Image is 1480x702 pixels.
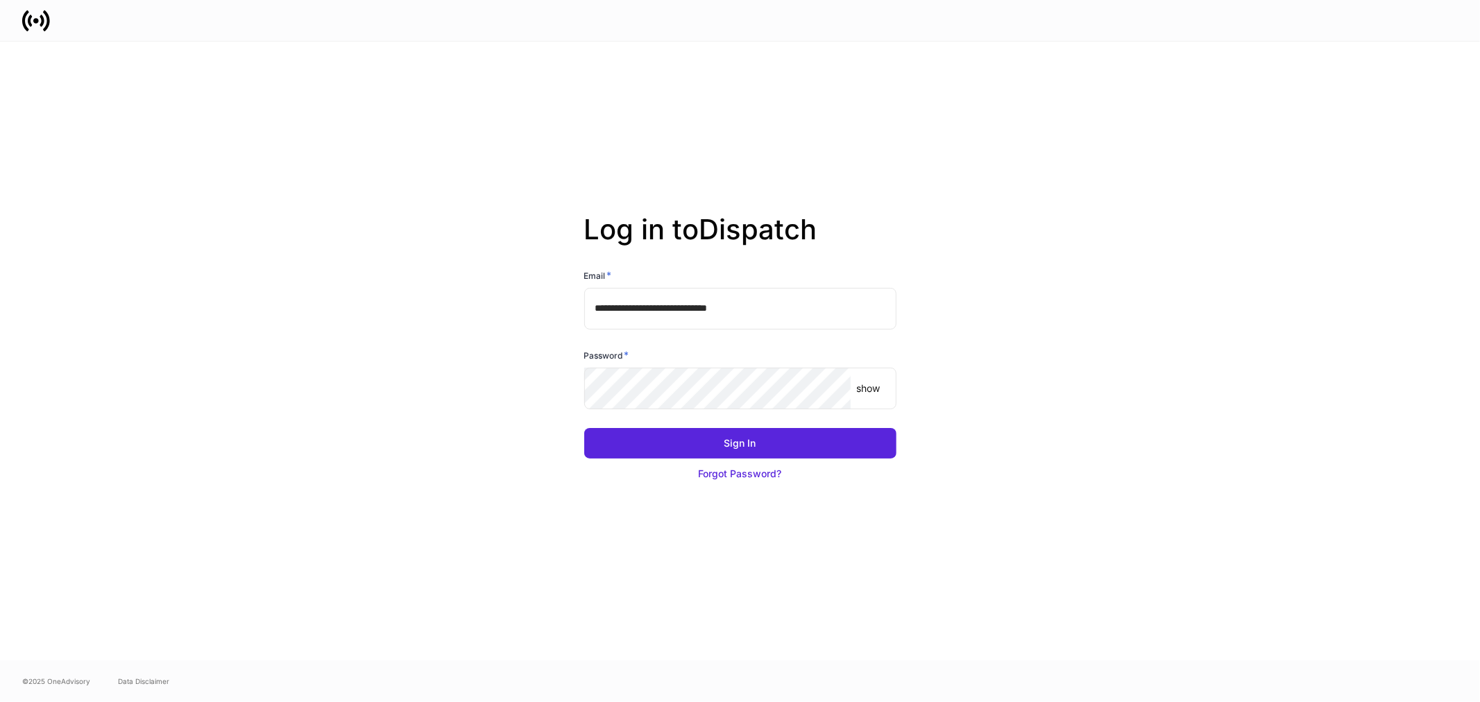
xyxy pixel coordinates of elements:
[724,436,756,450] div: Sign In
[699,467,782,481] div: Forgot Password?
[22,676,90,687] span: © 2025 OneAdvisory
[584,428,896,459] button: Sign In
[856,382,880,395] p: show
[118,676,169,687] a: Data Disclaimer
[584,268,612,282] h6: Email
[584,459,896,489] button: Forgot Password?
[584,213,896,268] h2: Log in to Dispatch
[584,348,629,362] h6: Password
